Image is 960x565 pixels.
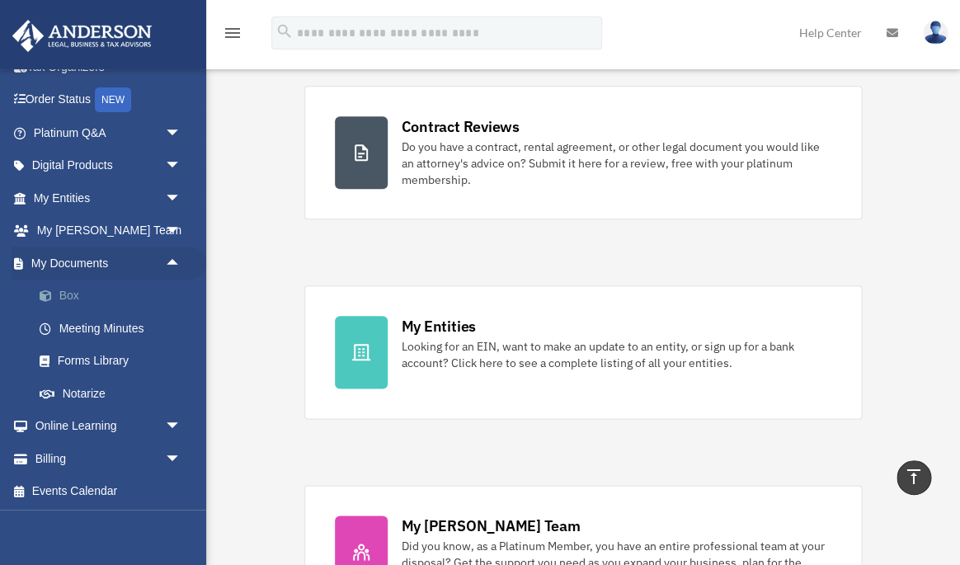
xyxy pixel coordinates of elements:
[12,214,206,247] a: My [PERSON_NAME] Teamarrow_drop_down
[7,20,157,52] img: Anderson Advisors Platinum Portal
[275,22,294,40] i: search
[165,149,198,183] span: arrow_drop_down
[165,410,198,444] span: arrow_drop_down
[12,181,206,214] a: My Entitiesarrow_drop_down
[12,247,206,280] a: My Documentsarrow_drop_up
[304,285,861,419] a: My Entities Looking for an EIN, want to make an update to an entity, or sign up for a bank accoun...
[401,316,475,337] div: My Entities
[165,442,198,476] span: arrow_drop_down
[23,377,206,410] a: Notarize
[23,345,206,378] a: Forms Library
[165,116,198,150] span: arrow_drop_down
[165,214,198,248] span: arrow_drop_down
[401,516,580,536] div: My [PERSON_NAME] Team
[23,280,206,313] a: Box
[223,23,242,43] i: menu
[23,312,206,345] a: Meeting Minutes
[12,410,206,443] a: Online Learningarrow_drop_down
[401,116,519,137] div: Contract Reviews
[904,467,924,487] i: vertical_align_top
[896,460,931,495] a: vertical_align_top
[12,475,206,508] a: Events Calendar
[12,116,206,149] a: Platinum Q&Aarrow_drop_down
[223,29,242,43] a: menu
[401,139,831,188] div: Do you have a contract, rental agreement, or other legal document you would like an attorney's ad...
[95,87,131,112] div: NEW
[12,442,206,475] a: Billingarrow_drop_down
[12,83,206,117] a: Order StatusNEW
[401,338,831,371] div: Looking for an EIN, want to make an update to an entity, or sign up for a bank account? Click her...
[165,247,198,280] span: arrow_drop_up
[165,181,198,215] span: arrow_drop_down
[12,149,206,182] a: Digital Productsarrow_drop_down
[304,86,861,219] a: Contract Reviews Do you have a contract, rental agreement, or other legal document you would like...
[923,21,948,45] img: User Pic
